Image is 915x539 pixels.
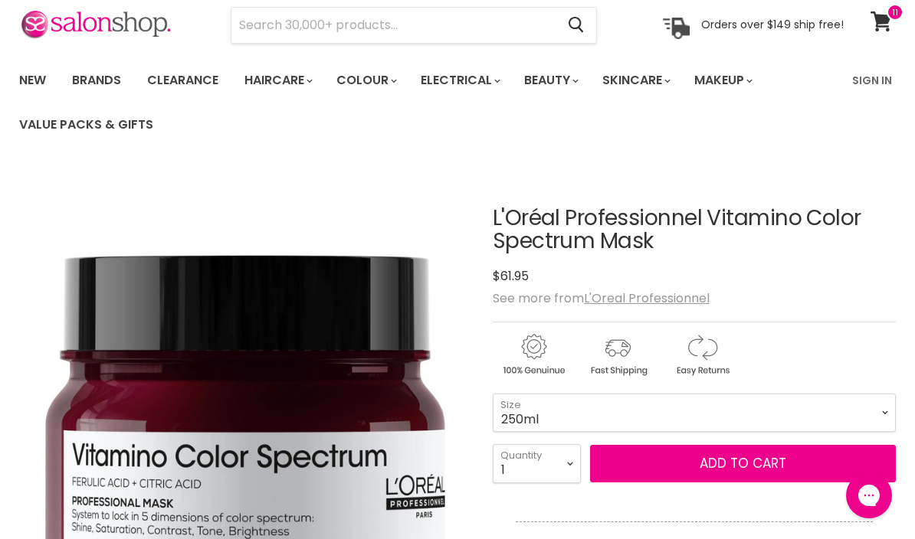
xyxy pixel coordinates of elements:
[493,289,710,307] span: See more from
[61,64,133,96] a: Brands
[843,64,901,96] a: Sign In
[8,109,165,141] a: Value Packs & Gifts
[591,64,680,96] a: Skincare
[493,207,896,254] h1: L'Oréal Professionnel Vitamino Color Spectrum Mask
[701,18,844,31] p: Orders over $149 ship free!
[231,8,556,43] input: Search
[136,64,230,96] a: Clearance
[661,332,743,378] img: returns.gif
[325,64,406,96] a: Colour
[231,7,597,44] form: Product
[584,289,710,307] a: L'Oreal Professionnel
[513,64,588,96] a: Beauty
[493,444,581,482] select: Quantity
[838,467,900,524] iframe: Gorgias live chat messenger
[577,332,658,378] img: shipping.gif
[590,445,896,483] button: Add to cart
[409,64,510,96] a: Electrical
[8,64,57,96] a: New
[493,267,529,285] span: $61.95
[8,58,843,147] ul: Main menu
[233,64,322,96] a: Haircare
[700,454,786,472] span: Add to cart
[493,332,574,378] img: genuine.gif
[683,64,762,96] a: Makeup
[556,8,596,43] button: Search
